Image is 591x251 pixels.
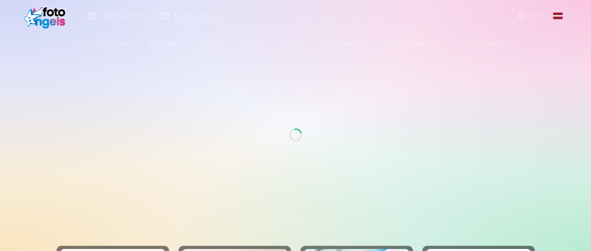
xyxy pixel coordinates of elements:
[24,3,70,29] img: /v1
[232,32,272,54] a: Krūzes
[377,32,444,54] a: Atslēgu piekariņi
[79,32,140,54] a: Foto izdrukas
[140,32,189,54] a: Komplekti
[314,32,377,54] a: Foto kalendāri
[63,216,528,230] h3: Foto izdrukas
[444,32,512,54] a: Visi produkti
[189,32,232,54] a: Magnēti
[272,32,314,54] a: Suvenīri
